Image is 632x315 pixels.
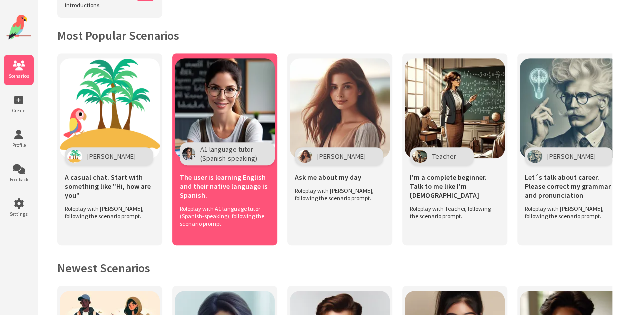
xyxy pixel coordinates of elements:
[527,150,542,163] img: Character
[290,58,390,158] img: Scenario Image
[4,211,34,217] span: Settings
[4,107,34,114] span: Create
[405,58,505,158] img: Scenario Image
[547,152,596,161] span: [PERSON_NAME]
[57,260,612,276] h2: Newest Scenarios
[432,152,456,161] span: Teacher
[412,150,427,163] img: Character
[297,150,312,163] img: Character
[180,173,270,200] span: The user is learning English and their native language is Spanish.
[295,187,380,202] span: Roleplay with [PERSON_NAME], following the scenario prompt.
[67,150,82,163] img: Character
[295,173,361,182] span: Ask me about my day
[182,147,195,160] img: Character
[6,15,31,40] img: Website Logo
[317,152,366,161] span: [PERSON_NAME]
[410,173,500,200] span: I'm a complete beginner. Talk to me like I'm [DEMOGRAPHIC_DATA]
[525,205,610,220] span: Roleplay with [PERSON_NAME], following the scenario prompt.
[180,205,265,227] span: Roleplay with A1 language tutor (Spanish-speaking), following the scenario prompt.
[87,152,136,161] span: [PERSON_NAME]
[200,145,257,163] span: A1 language tutor (Spanish-speaking)
[4,176,34,183] span: Feedback
[525,173,615,200] span: Let´s talk about career. Please correct my grammar and pronunciation
[60,58,160,158] img: Scenario Image
[520,58,620,158] img: Scenario Image
[4,73,34,79] span: Scenarios
[65,173,155,200] span: A casual chat. Start with something like "Hi, how are you"
[410,205,495,220] span: Roleplay with Teacher, following the scenario prompt.
[175,58,275,158] img: Scenario Image
[65,205,150,220] span: Roleplay with [PERSON_NAME], following the scenario prompt.
[57,28,612,43] h2: Most Popular Scenarios
[4,142,34,148] span: Profile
